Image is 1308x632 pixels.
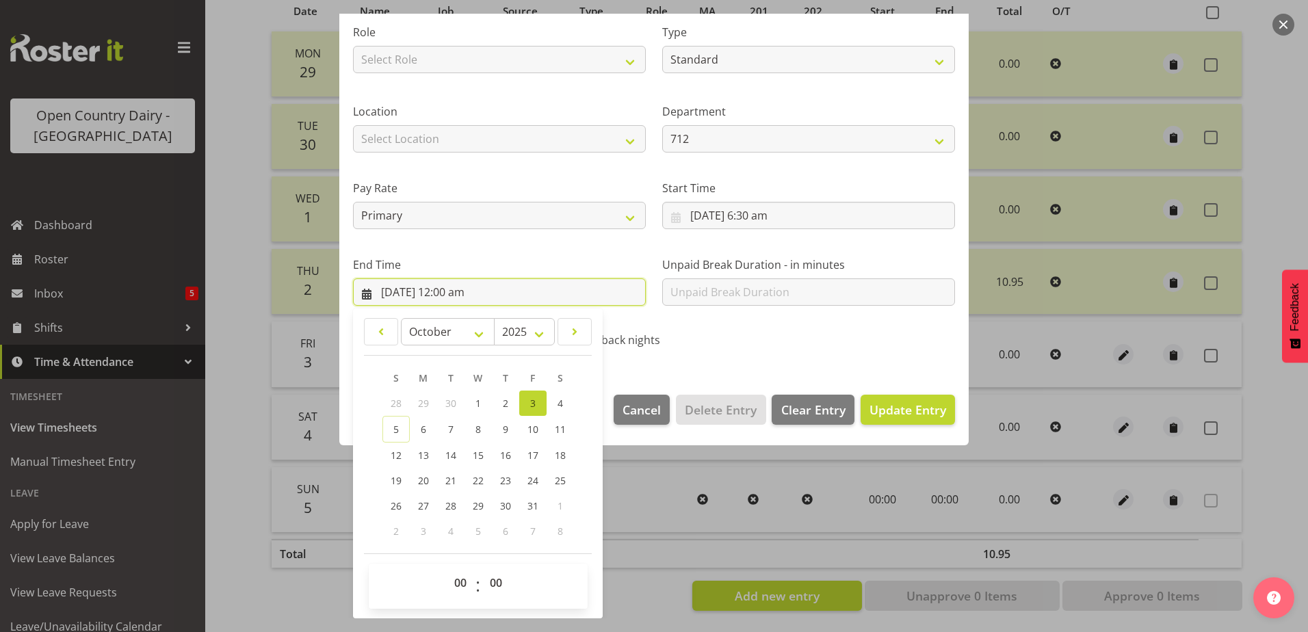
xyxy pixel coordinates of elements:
[445,449,456,462] span: 14
[547,443,574,468] a: 18
[519,391,547,416] a: 3
[547,468,574,493] a: 25
[547,391,574,416] a: 4
[445,499,456,512] span: 28
[558,397,563,410] span: 4
[465,443,492,468] a: 15
[393,423,399,436] span: 5
[410,416,437,443] a: 6
[437,416,465,443] a: 7
[555,474,566,487] span: 25
[1282,269,1308,363] button: Feedback - Show survey
[558,525,563,538] span: 8
[382,493,410,518] a: 26
[530,525,536,538] span: 7
[473,371,482,384] span: W
[662,256,955,273] label: Unpaid Break Duration - in minutes
[418,474,429,487] span: 20
[473,449,484,462] span: 15
[519,493,547,518] a: 31
[353,256,646,273] label: End Time
[473,499,484,512] span: 29
[437,468,465,493] a: 21
[465,468,492,493] a: 22
[410,493,437,518] a: 27
[410,468,437,493] a: 20
[393,371,399,384] span: S
[662,202,955,229] input: Click to select...
[662,24,955,40] label: Type
[382,416,410,443] a: 5
[465,493,492,518] a: 29
[448,423,454,436] span: 7
[530,371,535,384] span: F
[503,371,508,384] span: T
[555,423,566,436] span: 11
[558,371,563,384] span: S
[421,423,426,436] span: 6
[500,499,511,512] span: 30
[353,180,646,196] label: Pay Rate
[527,499,538,512] span: 31
[530,397,536,410] span: 3
[391,499,402,512] span: 26
[781,401,846,419] span: Clear Entry
[437,493,465,518] a: 28
[437,443,465,468] a: 14
[353,278,646,306] input: Click to select...
[519,468,547,493] a: 24
[503,397,508,410] span: 2
[500,449,511,462] span: 16
[503,423,508,436] span: 9
[492,391,519,416] a: 2
[614,395,670,425] button: Cancel
[685,401,757,419] span: Delete Entry
[421,525,426,538] span: 3
[391,397,402,410] span: 28
[419,371,428,384] span: M
[503,525,508,538] span: 6
[465,391,492,416] a: 1
[662,103,955,120] label: Department
[519,416,547,443] a: 10
[676,395,766,425] button: Delete Entry
[465,416,492,443] a: 8
[391,449,402,462] span: 12
[527,423,538,436] span: 10
[519,443,547,468] a: 17
[353,103,646,120] label: Location
[1267,591,1281,605] img: help-xxl-2.png
[869,401,946,418] span: Update Entry
[662,278,955,306] input: Unpaid Break Duration
[573,333,660,347] span: Call back nights
[492,493,519,518] a: 30
[382,468,410,493] a: 19
[492,416,519,443] a: 9
[527,474,538,487] span: 24
[475,569,480,603] span: :
[418,397,429,410] span: 29
[547,416,574,443] a: 11
[1289,283,1301,331] span: Feedback
[473,474,484,487] span: 22
[558,499,563,512] span: 1
[500,474,511,487] span: 23
[448,525,454,538] span: 4
[475,423,481,436] span: 8
[393,525,399,538] span: 2
[492,443,519,468] a: 16
[382,443,410,468] a: 12
[475,397,481,410] span: 1
[492,468,519,493] a: 23
[772,395,854,425] button: Clear Entry
[410,443,437,468] a: 13
[391,474,402,487] span: 19
[445,397,456,410] span: 30
[353,24,646,40] label: Role
[861,395,955,425] button: Update Entry
[555,449,566,462] span: 18
[445,474,456,487] span: 21
[418,499,429,512] span: 27
[448,371,454,384] span: T
[662,180,955,196] label: Start Time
